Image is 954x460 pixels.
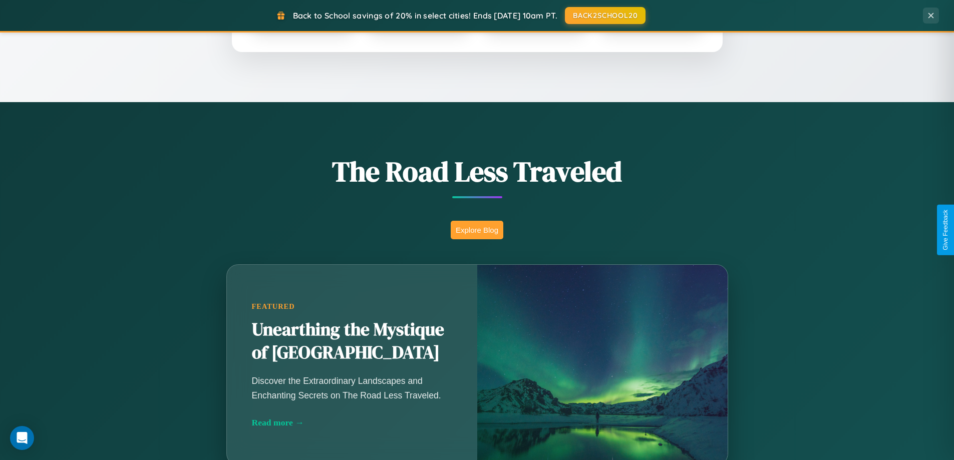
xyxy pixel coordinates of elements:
[252,417,452,428] div: Read more →
[293,11,557,21] span: Back to School savings of 20% in select cities! Ends [DATE] 10am PT.
[942,210,949,250] div: Give Feedback
[252,302,452,311] div: Featured
[177,152,778,191] h1: The Road Less Traveled
[252,374,452,402] p: Discover the Extraordinary Landscapes and Enchanting Secrets on The Road Less Traveled.
[565,7,646,24] button: BACK2SCHOOL20
[252,318,452,364] h2: Unearthing the Mystique of [GEOGRAPHIC_DATA]
[451,221,503,239] button: Explore Blog
[10,426,34,450] div: Open Intercom Messenger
